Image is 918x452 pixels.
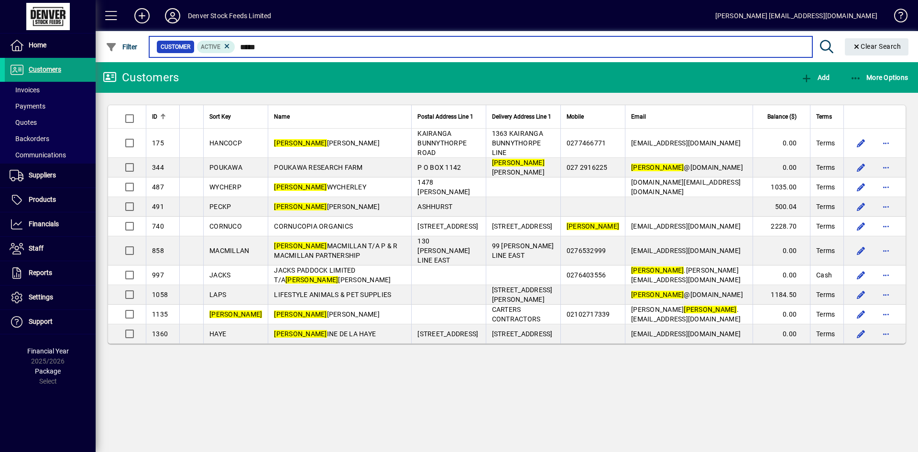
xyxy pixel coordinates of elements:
span: 344 [152,164,164,171]
button: More options [878,326,894,342]
span: Quotes [10,119,37,126]
span: [STREET_ADDRESS][PERSON_NAME] [492,286,553,303]
button: More options [878,160,894,175]
td: 1184.50 [753,285,810,305]
div: Balance ($) [759,111,805,122]
span: 175 [152,139,164,147]
div: Name [274,111,405,122]
em: [PERSON_NAME] [492,159,545,166]
span: [DOMAIN_NAME][EMAIL_ADDRESS][DOMAIN_NAME] [631,178,741,196]
span: @[DOMAIN_NAME] [631,291,743,298]
span: WYCHERP [209,183,241,191]
td: 0.00 [753,236,810,265]
a: Reports [5,261,96,285]
span: Reports [29,269,52,276]
span: CORNUCOPIA ORGANICS [274,222,353,230]
button: More Options [848,69,911,86]
span: Payments [10,102,45,110]
a: Quotes [5,114,96,131]
span: Terms [816,309,835,319]
button: More options [878,287,894,302]
span: [PERSON_NAME] [492,159,545,176]
span: 130 [PERSON_NAME] LINE EAST [417,237,470,264]
div: [PERSON_NAME] [EMAIL_ADDRESS][DOMAIN_NAME] [715,8,877,23]
span: Sort Key [209,111,231,122]
span: .[PERSON_NAME][EMAIL_ADDRESS][DOMAIN_NAME] [631,266,741,284]
td: 0.00 [753,305,810,324]
span: INE DE LA HAYE [274,330,376,338]
span: [PERSON_NAME] [274,139,380,147]
span: HANCOCP [209,139,242,147]
em: [PERSON_NAME] [285,276,338,284]
span: 0276532999 [567,247,606,254]
td: 0.00 [753,158,810,177]
span: LAPS [209,291,226,298]
span: Terms [816,290,835,299]
span: Name [274,111,290,122]
button: Edit [853,135,869,151]
span: [EMAIL_ADDRESS][DOMAIN_NAME] [631,139,741,147]
button: Edit [853,160,869,175]
span: Balance ($) [767,111,797,122]
div: Customers [103,70,179,85]
button: More options [878,267,894,283]
button: Filter [103,38,140,55]
button: More options [878,179,894,195]
button: Edit [853,219,869,234]
em: [PERSON_NAME] [274,183,327,191]
span: JACKS [209,271,230,279]
span: Mobile [567,111,584,122]
span: 858 [152,247,164,254]
a: Settings [5,286,96,309]
span: 0276403556 [567,271,606,279]
span: Suppliers [29,171,56,179]
a: Communications [5,147,96,163]
span: Terms [816,163,835,172]
button: Edit [853,307,869,322]
span: KAIRANGA BUNNYTHORPE ROAD [417,130,467,156]
span: 02102717339 [567,310,610,318]
span: [EMAIL_ADDRESS][DOMAIN_NAME] [631,330,741,338]
span: Terms [816,246,835,255]
div: Denver Stock Feeds Limited [188,8,272,23]
a: Financials [5,212,96,236]
span: [STREET_ADDRESS] [417,222,478,230]
span: Invoices [10,86,40,94]
span: [STREET_ADDRESS] [492,330,553,338]
button: More options [878,135,894,151]
span: Delivery Address Line 1 [492,111,551,122]
span: Financials [29,220,59,228]
span: POUKAWA RESEARCH FARM [274,164,362,171]
span: Products [29,196,56,203]
span: [EMAIL_ADDRESS][DOMAIN_NAME] [631,247,741,254]
em: [PERSON_NAME] [274,139,327,147]
a: Staff [5,237,96,261]
span: Backorders [10,135,49,143]
span: 0277466771 [567,139,606,147]
span: @[DOMAIN_NAME] [631,164,743,171]
span: MACMILLAN T/A P & R MACMILLAN PARTNERSHIP [274,242,397,259]
span: WYCHERLEY [274,183,366,191]
span: Email [631,111,646,122]
span: CORNUCO [209,222,242,230]
span: [PERSON_NAME] .[EMAIL_ADDRESS][DOMAIN_NAME] [631,306,741,323]
button: Edit [853,243,869,258]
button: Clear [845,38,909,55]
mat-chip: Activation Status: Active [197,41,235,53]
span: Customers [29,66,61,73]
span: Customer [161,42,190,52]
button: Edit [853,267,869,283]
span: Terms [816,111,832,122]
td: 500.04 [753,197,810,217]
button: Edit [853,199,869,214]
em: [PERSON_NAME] [631,266,684,274]
em: [PERSON_NAME] [684,306,736,313]
em: [PERSON_NAME] [274,310,327,318]
span: P O BOX 1142 [417,164,461,171]
span: Staff [29,244,44,252]
button: More options [878,219,894,234]
span: POUKAWA [209,164,242,171]
span: Postal Address Line 1 [417,111,473,122]
em: [PERSON_NAME] [567,222,619,230]
a: Products [5,188,96,212]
